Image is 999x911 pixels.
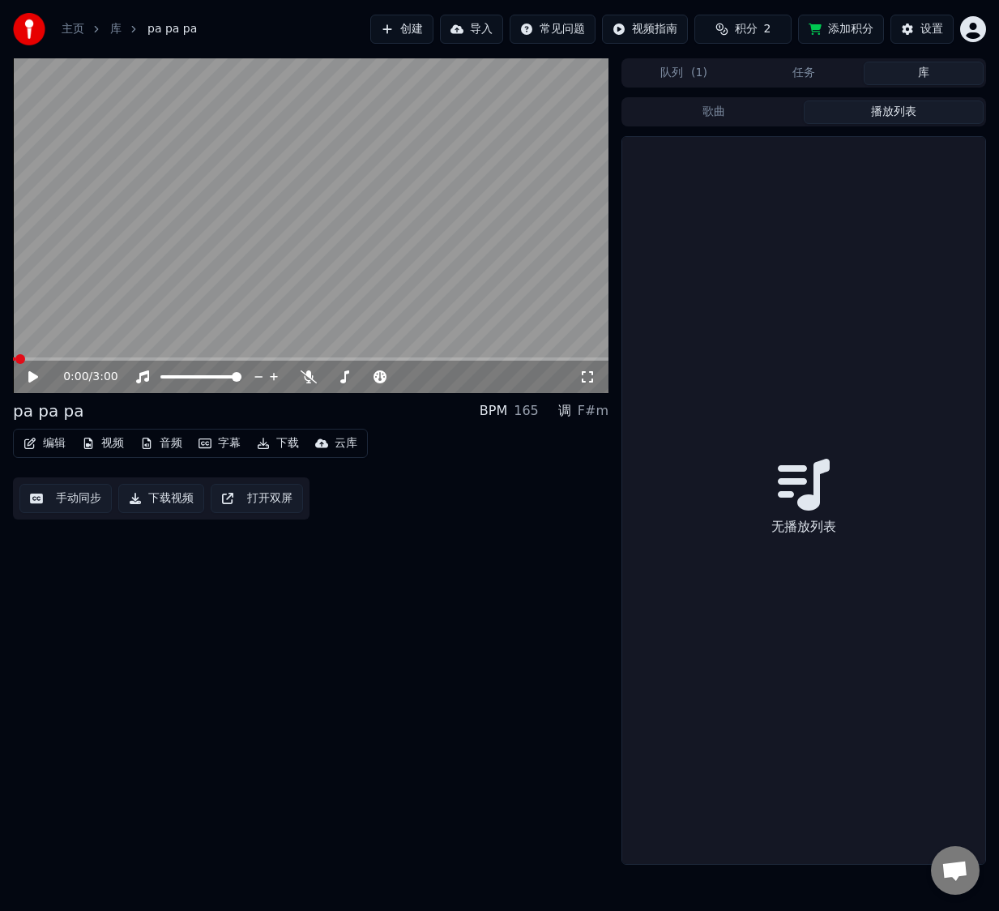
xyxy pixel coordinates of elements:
button: 编辑 [17,432,72,455]
img: youka [13,13,45,45]
button: 播放列表 [804,101,984,124]
a: 主页 [62,21,84,37]
div: 165 [514,401,539,421]
a: 库 [110,21,122,37]
span: 0:00 [63,369,88,385]
nav: breadcrumb [62,21,197,37]
span: 3:00 [92,369,117,385]
div: F#m [578,401,608,421]
button: 下载 [250,432,305,455]
div: BPM [480,401,507,421]
button: 下载视频 [118,484,204,513]
div: 设置 [920,21,943,37]
div: 云库 [335,435,357,451]
button: 创建 [370,15,433,44]
button: 库 [864,62,984,85]
button: 音频 [134,432,189,455]
span: pa pa pa [147,21,197,37]
button: 队列 [624,62,744,85]
span: ( 1 ) [691,65,707,81]
button: 字幕 [192,432,247,455]
button: 手动同步 [19,484,112,513]
div: 打開聊天 [931,846,980,895]
span: 2 [764,21,771,37]
button: 视频指南 [602,15,688,44]
button: 设置 [890,15,954,44]
button: 打开双屏 [211,484,303,513]
button: 积分2 [694,15,792,44]
button: 任务 [744,62,864,85]
button: 歌曲 [624,101,804,124]
button: 常见问题 [510,15,596,44]
div: 无播放列表 [765,511,843,543]
button: 添加积分 [798,15,884,44]
div: / [63,369,102,385]
button: 导入 [440,15,503,44]
div: 调 [558,401,571,421]
button: 视频 [75,432,130,455]
div: pa pa pa [13,400,84,422]
span: 积分 [735,21,758,37]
